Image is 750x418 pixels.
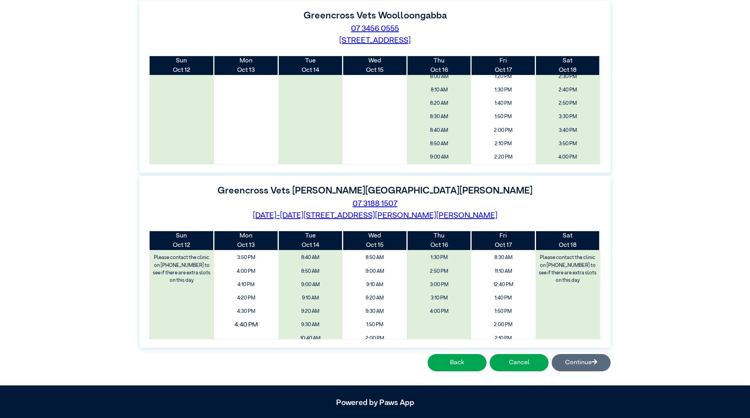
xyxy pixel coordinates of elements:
span: 8:30 AM [410,111,468,122]
span: 9:20 AM [281,306,340,317]
span: 9:00 AM [281,279,340,290]
th: Oct 16 [407,56,471,75]
span: 4:20 PM [217,292,276,304]
span: 1:50 PM [345,319,404,330]
span: 2:20 PM [474,152,533,163]
span: 8:10 AM [410,84,468,96]
span: 8:30 AM [474,252,533,263]
span: 8:50 AM [281,266,340,277]
span: 9:20 AM [345,292,404,304]
span: 1:50 PM [474,306,533,317]
th: Oct 18 [536,231,600,250]
th: Oct 13 [214,56,278,75]
th: Oct 15 [342,231,407,250]
span: 2:10 PM [474,333,533,344]
th: Oct 17 [471,56,536,75]
span: 4:10 PM [217,279,276,290]
h5: Powered by Paws App [139,398,611,407]
span: 1:40 PM [474,98,533,109]
span: 9:30 AM [345,306,404,317]
th: Oct 15 [342,56,407,75]
span: 2:00 PM [345,333,404,344]
span: 8:50 AM [410,138,468,150]
span: 8:40 AM [410,125,468,136]
span: 3:00 PM [410,279,468,290]
span: 3:10 PM [410,292,468,304]
span: 3:50 PM [217,252,276,263]
span: 2:30 PM [538,71,597,82]
button: Back [428,354,487,371]
span: 1:30 PM [474,84,533,96]
span: 4:40 PM [208,318,284,332]
span: 1:30 PM [410,252,468,263]
th: Oct 16 [407,231,471,250]
label: Please contact the clinic on [PHONE_NUMBER] to see if there are extra slots on this day [536,252,599,286]
span: 8:20 AM [410,98,468,109]
span: 3:40 PM [538,125,597,136]
span: 4:00 PM [217,266,276,277]
a: [DATE]-[DATE][STREET_ADDRESS][PERSON_NAME][PERSON_NAME] [253,212,498,219]
span: 1:50 PM [474,111,533,122]
span: 2:50 PM [410,266,468,277]
span: 10:40 AM [281,333,340,344]
span: 9:00 AM [345,266,404,277]
th: Oct 12 [150,231,214,250]
span: 12:40 PM [474,279,533,290]
th: Oct 13 [214,231,278,250]
span: 8:00 AM [410,71,468,82]
button: Cancel [490,354,549,371]
span: 2:40 PM [538,84,597,96]
span: 11:10 AM [474,266,533,277]
span: 2:10 PM [474,138,533,150]
label: Please contact the clinic on [PHONE_NUMBER] to see if there are extra slots on this day [150,252,213,286]
span: 2:00 PM [474,319,533,330]
span: 4:30 PM [217,306,276,317]
th: Oct 14 [278,231,343,250]
span: 1:20 PM [474,71,533,82]
span: 4:00 PM [410,306,468,317]
label: Greencross Vets Woolloongabba [304,11,447,20]
label: Greencross Vets [PERSON_NAME][GEOGRAPHIC_DATA][PERSON_NAME] [218,186,532,195]
span: 3:50 PM [538,138,597,150]
span: 8:50 AM [345,252,404,263]
a: 07 3456 0555 [351,25,399,33]
span: 4:00 PM [538,152,597,163]
th: Oct 14 [278,56,343,75]
span: 9:30 AM [281,319,340,330]
a: 07 3188 1507 [353,200,397,208]
span: 9:00 AM [410,152,468,163]
th: Oct 17 [471,231,536,250]
span: 8:40 AM [281,252,340,263]
span: 3:30 PM [538,111,597,122]
a: [STREET_ADDRESS] [339,37,411,44]
span: 1:40 PM [474,292,533,304]
span: 9:10 AM [345,279,404,290]
th: Oct 12 [150,56,214,75]
th: Oct 18 [536,56,600,75]
span: 2:50 PM [538,98,597,109]
span: 2:00 PM [474,125,533,136]
span: 9:10 AM [281,292,340,304]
